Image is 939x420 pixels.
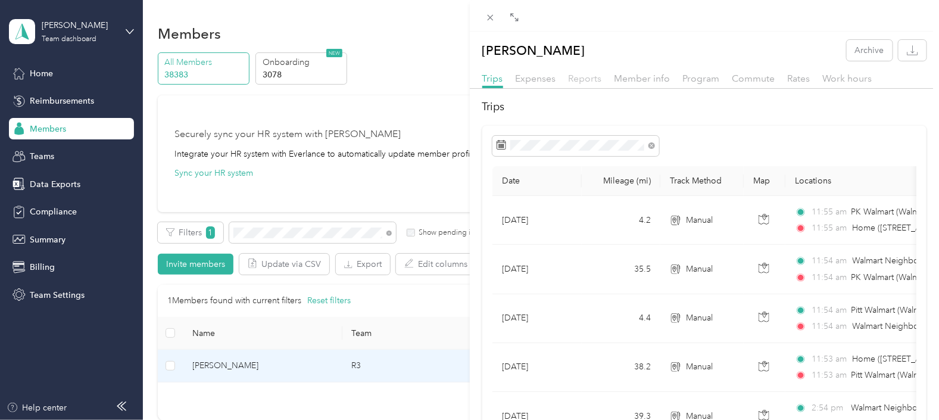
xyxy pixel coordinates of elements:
[582,294,660,343] td: 4.4
[492,343,582,392] td: [DATE]
[732,73,775,84] span: Commute
[569,73,602,84] span: Reports
[582,196,660,245] td: 4.2
[492,245,582,294] td: [DATE]
[660,166,744,196] th: Track Method
[812,254,847,267] span: 11:54 am
[482,40,585,61] p: [PERSON_NAME]
[686,312,713,325] span: Manual
[516,73,556,84] span: Expenses
[872,353,939,420] iframe: Everlance-gr Chat Button Frame
[812,304,846,317] span: 11:54 am
[847,40,893,61] button: Archive
[492,294,582,343] td: [DATE]
[744,166,785,196] th: Map
[812,353,847,366] span: 11:53 am
[482,99,927,115] h2: Trips
[683,73,720,84] span: Program
[492,166,582,196] th: Date
[686,214,713,227] span: Manual
[788,73,810,84] span: Rates
[812,320,847,333] span: 11:54 am
[823,73,872,84] span: Work hours
[686,360,713,374] span: Manual
[812,402,846,415] span: 2:54 pm
[812,369,846,382] span: 11:53 am
[812,271,846,284] span: 11:54 am
[482,73,503,84] span: Trips
[686,263,713,276] span: Manual
[582,166,660,196] th: Mileage (mi)
[582,343,660,392] td: 38.2
[492,196,582,245] td: [DATE]
[614,73,670,84] span: Member info
[812,206,846,219] span: 11:55 am
[812,222,847,235] span: 11:55 am
[582,245,660,294] td: 35.5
